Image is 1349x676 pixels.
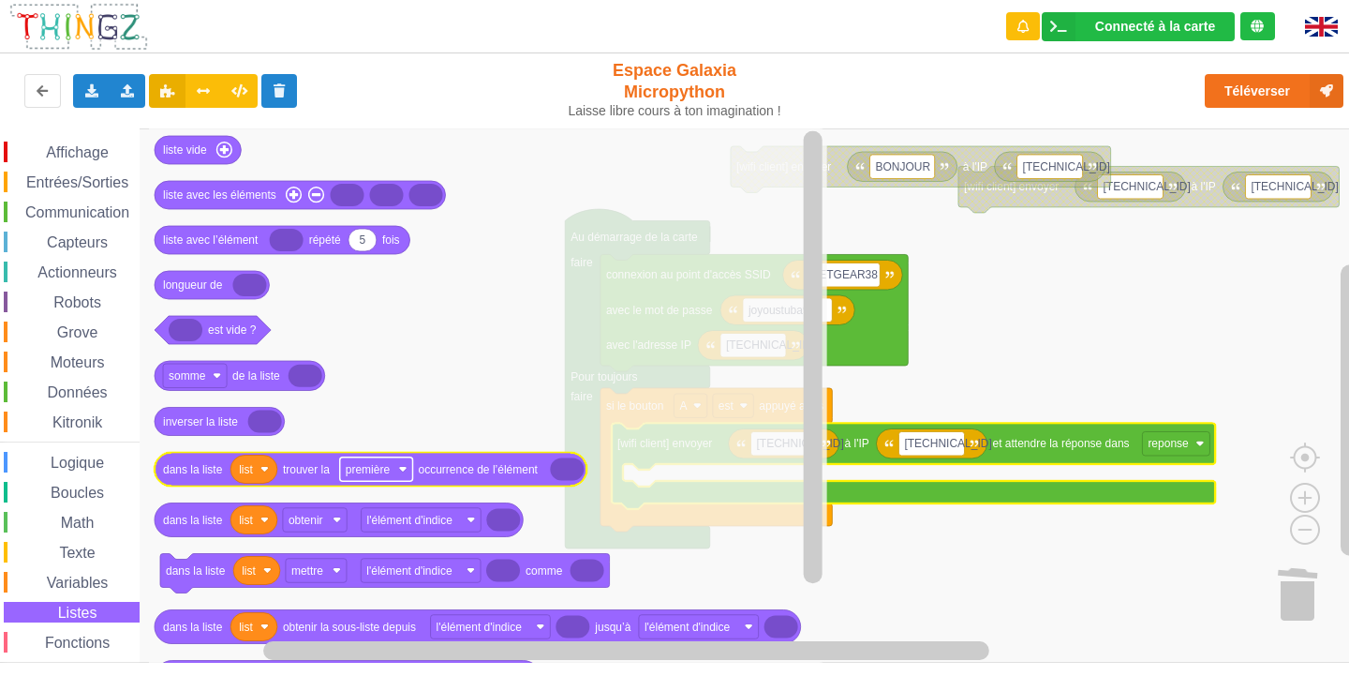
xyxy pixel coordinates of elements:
text: comme [526,564,563,578]
span: Listes [55,605,100,621]
text: list [239,463,253,476]
text: inverser la liste [163,415,238,428]
span: Moteurs [48,354,108,370]
text: liste vide [163,143,207,157]
img: thingz_logo.png [8,2,149,52]
span: Logique [48,455,107,471]
span: Entrées/Sorties [23,174,131,190]
text: [TECHNICAL_ID] [1103,180,1190,193]
div: Laisse libre cours à ton imagination ! [560,103,790,119]
text: liste avec les éléments [163,188,276,202]
text: BONJOUR [875,160,930,173]
text: occurrence de l’élément [419,463,539,476]
text: à l'IP [845,437,869,450]
text: dans la liste [163,514,223,527]
text: [TECHNICAL_ID] [904,437,991,450]
text: list [242,564,256,578]
text: obtenir [289,514,323,527]
text: NETGEAR38 [811,268,879,281]
span: Données [45,384,111,400]
text: à l'IP [1192,180,1216,193]
div: Ta base fonctionne bien ! [1042,12,1235,41]
text: liste avec l’élément [163,233,259,247]
span: Fonctions [42,635,112,651]
button: Téléverser [1205,74,1343,108]
text: et attendre la réponse dans [992,437,1129,450]
text: l'élément d'indice [366,564,452,578]
text: de la liste [232,369,280,383]
span: Kitronik [50,414,105,430]
span: Actionneurs [35,264,120,280]
text: dans la liste [163,621,223,634]
text: est vide ? [208,323,257,337]
text: [TECHNICAL_ID] [1023,160,1110,173]
text: dans la liste [163,463,223,476]
text: dans la liste [166,564,226,578]
text: l'élément d'indice [367,514,453,527]
text: à l'IP [963,160,987,173]
span: Communication [22,204,132,220]
text: longueur de [163,278,223,292]
text: l'élément d'indice [645,621,731,634]
div: Connecté à la carte [1095,20,1215,33]
img: gb.png [1305,17,1338,37]
span: Robots [51,294,104,310]
text: obtenir la sous-liste depuis [283,621,416,634]
text: répété [309,233,341,247]
text: fois [382,233,400,247]
div: Espace Galaxia Micropython [560,60,790,119]
text: 5 [359,233,365,247]
text: première [346,463,391,476]
text: list [239,514,253,527]
text: reponse [1148,437,1189,450]
text: mettre [291,564,323,578]
span: Boucles [48,485,107,501]
text: somme [169,369,206,383]
text: jusqu’à [594,621,630,634]
span: Capteurs [44,234,111,250]
span: Math [58,515,97,531]
span: Variables [44,575,111,591]
text: l'élément d'indice [437,621,523,634]
text: list [239,621,253,634]
text: [wifi client] envoyer [736,160,831,173]
span: Grove [54,324,101,340]
text: [wifi client] envoyer [964,180,1059,193]
text: trouver la [283,463,330,476]
text: [TECHNICAL_ID] [1251,180,1338,193]
span: Texte [56,545,97,561]
span: Affichage [43,144,111,160]
div: Tu es connecté au serveur de création de Thingz [1240,12,1275,40]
